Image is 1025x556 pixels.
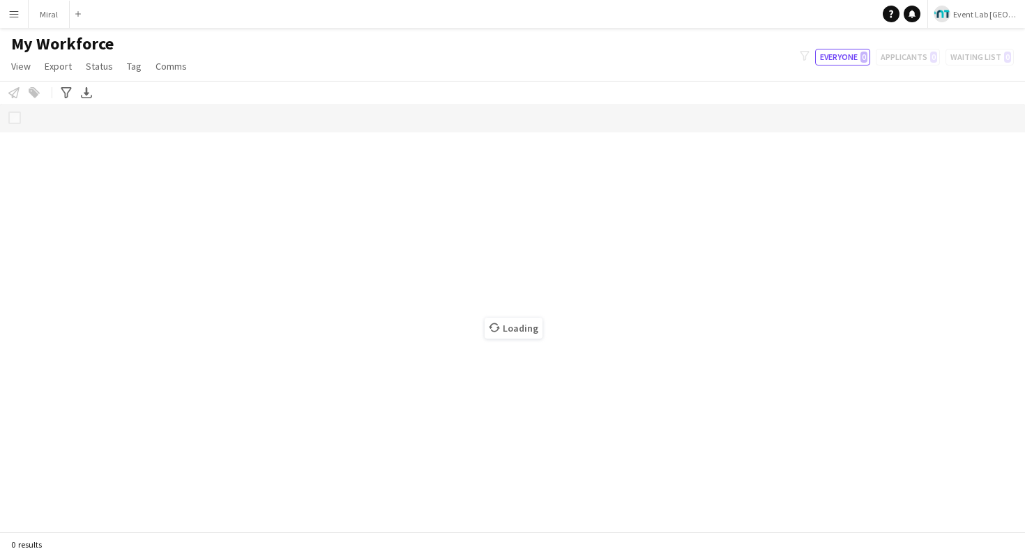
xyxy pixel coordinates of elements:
span: Loading [485,318,542,339]
app-action-btn: Advanced filters [58,84,75,101]
span: Event Lab [GEOGRAPHIC_DATA] [953,9,1019,20]
a: View [6,57,36,75]
span: Export [45,60,72,72]
a: Export [39,57,77,75]
span: 0 [860,52,867,63]
a: Tag [121,57,147,75]
app-action-btn: Export XLSX [78,84,95,101]
span: View [11,60,31,72]
a: Status [80,57,119,75]
button: Miral [29,1,70,28]
img: Logo [934,6,950,22]
span: My Workforce [11,33,114,54]
span: Tag [127,60,142,72]
a: Comms [150,57,192,75]
button: Everyone0 [815,49,870,65]
span: Status [86,60,113,72]
span: Comms [155,60,187,72]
